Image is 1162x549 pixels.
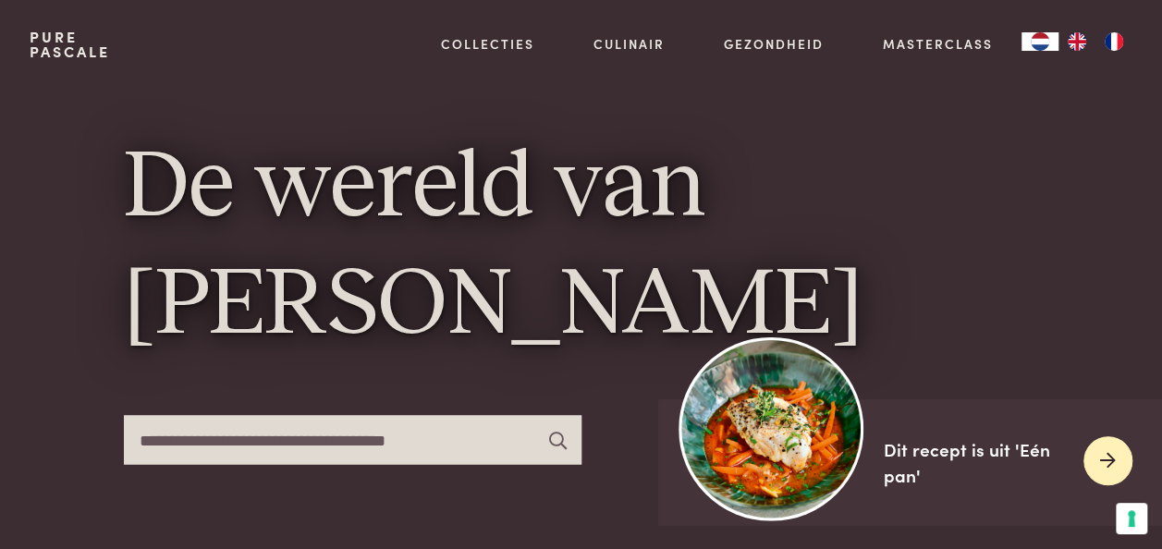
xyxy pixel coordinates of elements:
button: Uw voorkeuren voor toestemming voor trackingtechnologieën [1116,503,1147,534]
h1: De wereld van [PERSON_NAME] [124,130,1038,366]
a: PurePascale [30,30,110,59]
a: FR [1095,32,1132,51]
a: Masterclass [882,34,992,54]
a: Culinair [593,34,665,54]
a: NL [1021,32,1058,51]
div: Language [1021,32,1058,51]
div: Dit recept is uit 'Eén pan' [884,436,1069,489]
img: https://admin.purepascale.com/wp-content/uploads/2025/08/home_recept_link.jpg [679,336,863,520]
a: EN [1058,32,1095,51]
aside: Language selected: Nederlands [1021,32,1132,51]
a: Collecties [441,34,534,54]
a: Gezondheid [724,34,824,54]
ul: Language list [1058,32,1132,51]
a: https://admin.purepascale.com/wp-content/uploads/2025/08/home_recept_link.jpg Dit recept is uit '... [658,399,1162,526]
